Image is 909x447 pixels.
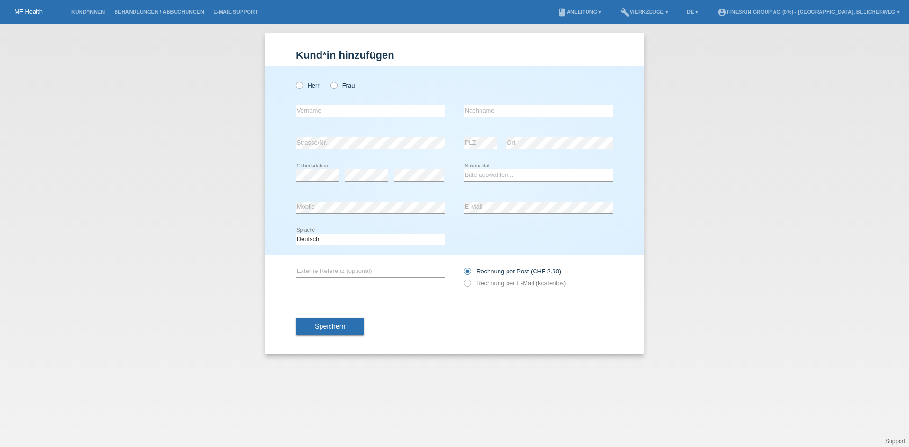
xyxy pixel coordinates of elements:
a: bookAnleitung ▾ [553,9,606,15]
a: MF Health [14,8,43,15]
span: Speichern [315,323,345,330]
i: account_circle [717,8,727,17]
h1: Kund*in hinzufügen [296,49,613,61]
input: Rechnung per E-Mail (kostenlos) [464,280,470,291]
a: E-Mail Support [209,9,263,15]
label: Rechnung per Post (CHF 2.90) [464,268,561,275]
button: Speichern [296,318,364,336]
label: Frau [330,82,355,89]
a: DE ▾ [682,9,703,15]
label: Rechnung per E-Mail (kostenlos) [464,280,566,287]
a: Kund*innen [67,9,109,15]
a: account_circleFineSkin Group AG (0%) - [GEOGRAPHIC_DATA], Bleicherweg ▾ [713,9,904,15]
a: Support [885,438,905,445]
input: Frau [330,82,337,88]
label: Herr [296,82,320,89]
i: book [557,8,567,17]
a: Behandlungen / Abbuchungen [109,9,209,15]
input: Rechnung per Post (CHF 2.90) [464,268,470,280]
i: build [620,8,630,17]
a: buildWerkzeuge ▾ [615,9,673,15]
input: Herr [296,82,302,88]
